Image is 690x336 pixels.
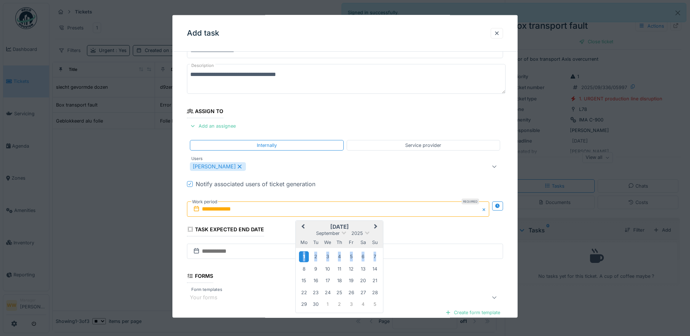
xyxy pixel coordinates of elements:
[323,276,332,285] div: Choose Wednesday, 17 September 2025
[311,237,321,247] div: Tuesday
[346,264,356,273] div: Choose Friday, 12 September 2025
[316,230,340,236] span: September
[358,287,368,297] div: Choose Saturday, 27 September 2025
[323,287,332,297] div: Choose Wednesday, 24 September 2025
[311,287,321,297] div: Choose Tuesday, 23 September 2025
[190,61,215,70] label: Description
[346,287,356,297] div: Choose Friday, 26 September 2025
[298,250,381,310] div: Month September, 2025
[323,299,332,309] div: Choose Wednesday, 1 October 2025
[299,237,309,247] div: Monday
[311,264,321,273] div: Choose Tuesday, 9 September 2025
[296,223,383,230] h2: [DATE]
[311,276,321,285] div: Choose Tuesday, 16 September 2025
[346,276,356,285] div: Choose Friday, 19 September 2025
[323,237,332,247] div: Wednesday
[190,162,246,171] div: [PERSON_NAME]
[351,230,363,236] span: 2025
[370,237,380,247] div: Sunday
[323,252,332,261] div: Choose Wednesday, 3 September 2025
[335,299,344,309] div: Choose Thursday, 2 October 2025
[299,264,309,273] div: Choose Monday, 8 September 2025
[442,308,503,317] div: Create form template
[190,155,204,161] label: Users
[335,287,344,297] div: Choose Thursday, 25 September 2025
[187,121,239,131] div: Add an assignee
[299,299,309,309] div: Choose Monday, 29 September 2025
[370,264,380,273] div: Choose Sunday, 14 September 2025
[370,299,380,309] div: Choose Sunday, 5 October 2025
[257,141,277,148] div: Internally
[370,287,380,297] div: Choose Sunday, 28 September 2025
[187,106,223,118] div: Assign to
[335,276,344,285] div: Choose Thursday, 18 September 2025
[370,252,380,261] div: Choose Sunday, 7 September 2025
[311,299,321,309] div: Choose Tuesday, 30 September 2025
[311,252,321,261] div: Choose Tuesday, 2 September 2025
[358,252,368,261] div: Choose Saturday, 6 September 2025
[370,276,380,285] div: Choose Sunday, 21 September 2025
[335,264,344,273] div: Choose Thursday, 11 September 2025
[187,29,219,38] h3: Add task
[462,198,479,204] div: Required
[335,252,344,261] div: Choose Thursday, 4 September 2025
[187,270,213,283] div: Forms
[191,197,218,205] label: Work period
[335,237,344,247] div: Thursday
[358,264,368,273] div: Choose Saturday, 13 September 2025
[196,179,315,188] div: Notify associated users of ticket generation
[346,237,356,247] div: Friday
[190,293,228,301] div: Your forms
[190,287,224,293] label: Form templates
[346,252,356,261] div: Choose Friday, 5 September 2025
[358,276,368,285] div: Choose Saturday, 20 September 2025
[299,251,309,262] div: Choose Monday, 1 September 2025
[299,287,309,297] div: Choose Monday, 22 September 2025
[346,299,356,309] div: Choose Friday, 3 October 2025
[481,201,489,216] button: Close
[358,299,368,309] div: Choose Saturday, 4 October 2025
[187,224,264,236] div: Task expected end date
[296,221,308,233] button: Previous Month
[323,264,332,273] div: Choose Wednesday, 10 September 2025
[299,276,309,285] div: Choose Monday, 15 September 2025
[358,237,368,247] div: Saturday
[371,221,382,233] button: Next Month
[405,141,441,148] div: Service provider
